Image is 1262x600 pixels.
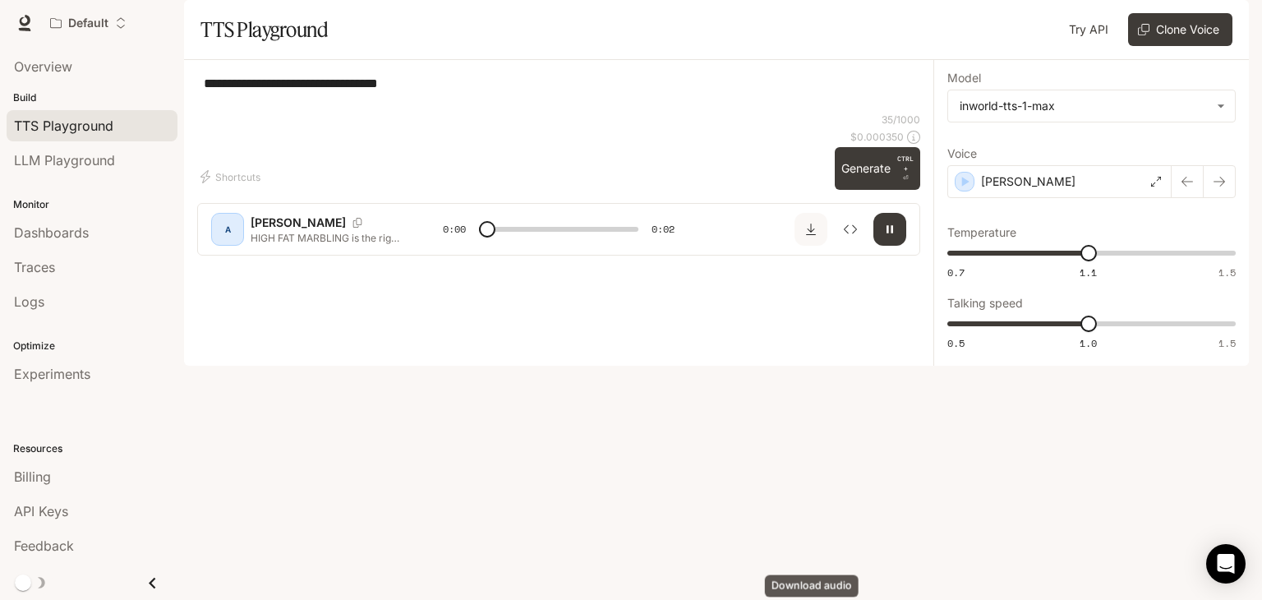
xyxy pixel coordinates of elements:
button: Copy Voice ID [346,218,369,228]
p: Talking speed [947,298,1023,309]
span: 0.7 [947,265,965,279]
button: Download audio [795,213,827,246]
p: Default [68,16,108,30]
button: Open workspace menu [43,7,134,39]
span: 0:02 [652,221,675,238]
span: 0:00 [443,221,466,238]
span: 1.5 [1218,336,1236,350]
button: GenerateCTRL +⏎ [835,147,920,190]
h1: TTS Playground [200,13,328,46]
span: 1.5 [1218,265,1236,279]
div: Open Intercom Messenger [1206,544,1246,584]
button: Inspect [834,213,867,246]
button: Clone Voice [1128,13,1232,46]
p: $ 0.000350 [850,130,904,144]
p: 35 / 1000 [882,113,920,127]
div: Download audio [765,575,859,598]
div: inworld-tts-1-max [948,90,1235,122]
button: Shortcuts [197,164,267,190]
span: 1.1 [1080,265,1097,279]
p: Model [947,72,981,84]
span: 1.0 [1080,336,1097,350]
p: [PERSON_NAME] [981,173,1075,190]
p: Voice [947,148,977,159]
div: inworld-tts-1-max [960,98,1209,114]
p: ⏎ [897,154,914,183]
div: A [214,216,241,242]
p: CTRL + [897,154,914,173]
span: 0.5 [947,336,965,350]
p: HIGH FAT MARBLING is the right ans [251,231,403,245]
a: Try API [1062,13,1115,46]
p: [PERSON_NAME] [251,215,346,231]
p: Temperature [947,227,1016,238]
